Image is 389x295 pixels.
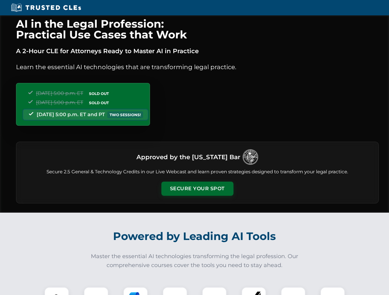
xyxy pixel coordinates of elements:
p: Learn the essential AI technologies that are transforming legal practice. [16,62,379,72]
p: A 2-Hour CLE for Attorneys Ready to Master AI in Practice [16,46,379,56]
span: SOLD OUT [87,90,111,97]
p: Secure 2.5 General & Technology Credits in our Live Webcast and learn proven strategies designed ... [24,168,371,175]
span: SOLD OUT [87,100,111,106]
button: Secure Your Spot [161,182,233,196]
h1: AI in the Legal Profession: Practical Use Cases that Work [16,18,379,40]
img: Logo [243,149,258,165]
span: [DATE] 5:00 p.m. ET [36,100,83,105]
p: Master the essential AI technologies transforming the legal profession. Our comprehensive courses... [87,252,302,270]
h2: Powered by Leading AI Tools [24,226,365,247]
span: [DATE] 5:00 p.m. ET [36,90,83,96]
img: Trusted CLEs [9,3,83,12]
h3: Approved by the [US_STATE] Bar [136,151,240,163]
